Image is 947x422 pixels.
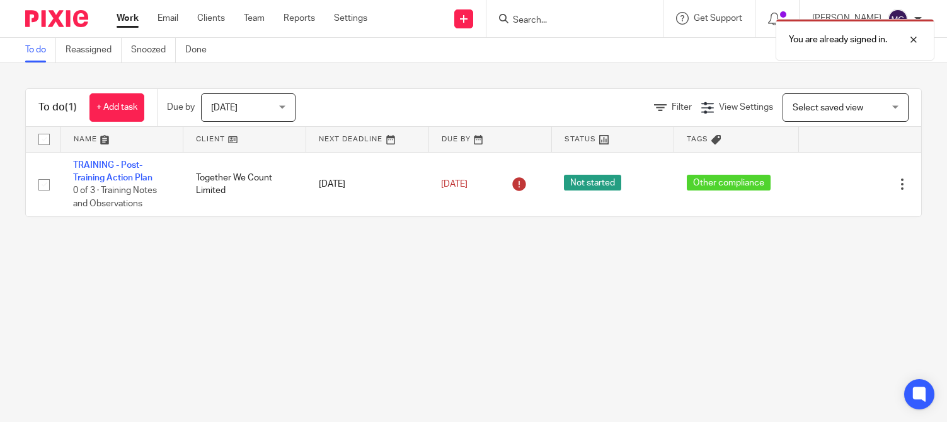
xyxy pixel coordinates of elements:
span: Select saved view [793,103,863,112]
a: To do [25,38,56,62]
span: [DATE] [441,180,468,189]
a: Reports [284,12,315,25]
a: Work [117,12,139,25]
td: [DATE] [306,152,429,216]
td: Together We Count Limited [183,152,306,216]
a: + Add task [89,93,144,122]
a: Email [158,12,178,25]
a: Snoozed [131,38,176,62]
span: Tags [687,136,708,143]
span: 0 of 3 · Training Notes and Observations [73,186,157,208]
span: [DATE] [211,103,238,112]
img: svg%3E [888,9,908,29]
a: Done [185,38,216,62]
h1: To do [38,101,77,114]
span: View Settings [719,103,773,112]
span: Not started [564,175,621,190]
span: Filter [672,103,692,112]
span: (1) [65,102,77,112]
a: Settings [334,12,367,25]
p: You are already signed in. [789,33,887,46]
a: Clients [197,12,225,25]
img: Pixie [25,10,88,27]
a: TRAINING - Post-Training Action Plan [73,161,152,182]
span: Other compliance [687,175,771,190]
p: Due by [167,101,195,114]
a: Reassigned [66,38,122,62]
a: Team [244,12,265,25]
